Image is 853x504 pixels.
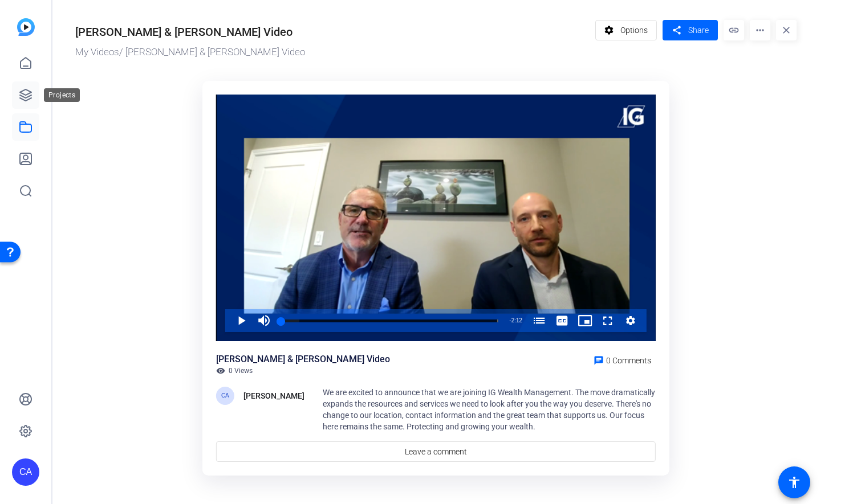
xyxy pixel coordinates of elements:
button: Captions [551,309,574,332]
div: CA [12,458,39,486]
mat-icon: close [776,20,797,40]
div: [PERSON_NAME] & [PERSON_NAME] Video [75,23,293,40]
button: Mute [253,309,275,332]
mat-icon: share [669,23,684,38]
mat-icon: more_horiz [750,20,770,40]
button: Play [230,309,253,332]
button: Options [595,20,657,40]
span: We are excited to announce that we are joining IG Wealth Management. The move dramatically expand... [323,388,655,431]
button: Picture-in-Picture [574,309,596,332]
div: Projects [44,88,80,102]
a: 0 Comments [589,353,656,366]
mat-icon: accessibility [787,476,801,489]
mat-icon: visibility [216,366,225,375]
div: / [PERSON_NAME] & [PERSON_NAME] Video [75,45,590,60]
mat-icon: link [724,20,744,40]
button: Share [663,20,718,40]
mat-icon: chat [594,355,604,366]
span: 2:12 [511,317,522,323]
mat-icon: settings [602,19,616,41]
div: [PERSON_NAME] & [PERSON_NAME] Video [216,353,390,366]
a: Leave a comment [216,441,656,462]
div: [PERSON_NAME] [243,389,304,403]
span: 0 Views [229,366,253,375]
div: Progress Bar [281,319,498,322]
span: Leave a comment [405,446,467,458]
button: Fullscreen [596,309,619,332]
div: Video Player [216,95,656,342]
button: Chapters [528,309,551,332]
img: blue-gradient.svg [17,18,35,36]
span: 0 Comments [606,356,651,365]
span: Share [688,24,709,36]
div: CA [216,387,234,405]
span: - [509,317,511,323]
span: Options [620,19,648,41]
a: My Videos [75,46,119,58]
